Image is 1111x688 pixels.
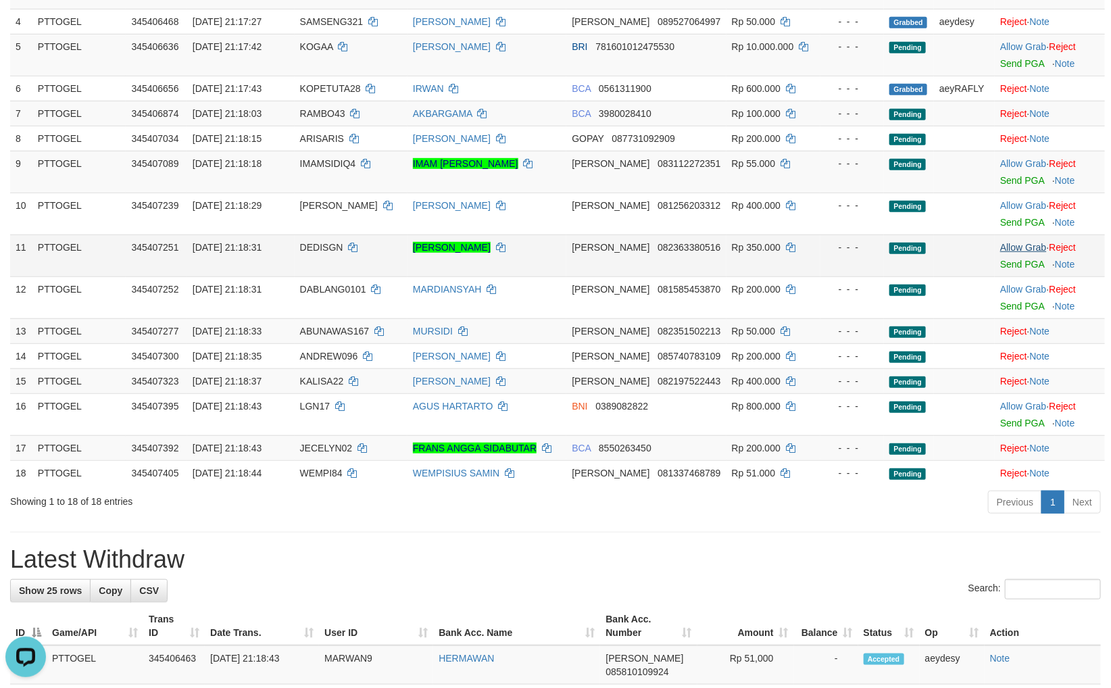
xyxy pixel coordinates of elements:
[300,401,330,412] span: LGN17
[10,76,32,101] td: 6
[433,607,600,645] th: Bank Acc. Name: activate to sort column ascending
[413,326,453,337] a: MURSIDI
[1000,401,1049,412] span: ·
[10,9,32,34] td: 4
[1000,158,1046,169] a: Allow Grab
[826,399,879,413] div: - - -
[193,376,262,387] span: [DATE] 21:18:37
[572,41,587,52] span: BRI
[32,235,126,276] td: PTTOGEL
[205,607,319,645] th: Date Trans.: activate to sort column ascending
[413,284,482,295] a: MARDIANSYAH
[131,200,178,211] span: 345407239
[826,282,879,296] div: - - -
[732,401,781,412] span: Rp 800.000
[600,607,697,645] th: Bank Acc. Number: activate to sort column ascending
[413,158,518,169] a: IMAM [PERSON_NAME]
[413,401,493,412] a: AGUS HARTARTO
[1000,41,1046,52] a: Allow Grab
[858,607,920,645] th: Status: activate to sort column ascending
[131,284,178,295] span: 345407252
[732,200,781,211] span: Rp 400.000
[1000,301,1044,312] a: Send PGA
[732,351,781,362] span: Rp 200.000
[5,5,46,46] button: Open LiveChat chat widget
[1049,401,1076,412] a: Reject
[300,41,333,52] span: KOGAA
[572,83,591,94] span: BCA
[658,200,720,211] span: Copy 081256203312 to clipboard
[10,579,91,602] a: Show 25 rows
[595,401,648,412] span: Copy 0389082822 to clipboard
[1030,133,1050,144] a: Note
[131,158,178,169] span: 345407089
[193,284,262,295] span: [DATE] 21:18:31
[658,376,720,387] span: Copy 082197522443 to clipboard
[32,343,126,368] td: PTTOGEL
[32,318,126,343] td: PTTOGEL
[826,82,879,95] div: - - -
[1000,158,1049,169] span: ·
[413,83,444,94] a: IRWAN
[995,393,1105,435] td: ·
[413,468,499,478] a: WEMPISIUS SAMIN
[572,351,649,362] span: [PERSON_NAME]
[572,376,649,387] span: [PERSON_NAME]
[300,468,343,478] span: WEMPI84
[193,108,262,119] span: [DATE] 21:18:03
[47,645,143,685] td: PTTOGEL
[1000,242,1046,253] a: Allow Grab
[1000,443,1027,453] a: Reject
[300,158,355,169] span: IMAMSIDIQ4
[826,132,879,145] div: - - -
[1055,418,1075,428] a: Note
[32,151,126,193] td: PTTOGEL
[864,654,904,665] span: Accepted
[995,276,1105,318] td: ·
[732,133,781,144] span: Rp 200.000
[889,401,926,413] span: Pending
[889,42,926,53] span: Pending
[32,435,126,460] td: PTTOGEL
[131,242,178,253] span: 345407251
[995,460,1105,485] td: ·
[130,579,168,602] a: CSV
[32,393,126,435] td: PTTOGEL
[732,108,781,119] span: Rp 100.000
[131,351,178,362] span: 345407300
[732,158,776,169] span: Rp 55.000
[606,653,683,664] span: [PERSON_NAME]
[794,607,858,645] th: Balance: activate to sort column ascending
[131,443,178,453] span: 345407392
[1000,133,1027,144] a: Reject
[1000,242,1049,253] span: ·
[572,16,649,27] span: [PERSON_NAME]
[1030,351,1050,362] a: Note
[826,15,879,28] div: - - -
[193,158,262,169] span: [DATE] 21:18:18
[826,466,879,480] div: - - -
[10,235,32,276] td: 11
[10,101,32,126] td: 7
[1000,418,1044,428] a: Send PGA
[995,101,1105,126] td: ·
[732,83,781,94] span: Rp 600.000
[1055,301,1075,312] a: Note
[99,585,122,596] span: Copy
[413,242,491,253] a: [PERSON_NAME]
[32,9,126,34] td: PTTOGEL
[131,83,178,94] span: 345406656
[1055,58,1075,69] a: Note
[193,200,262,211] span: [DATE] 21:18:29
[32,460,126,485] td: PTTOGEL
[990,653,1010,664] a: Note
[934,9,995,34] td: aeydesy
[47,607,143,645] th: Game/API: activate to sort column ascending
[612,133,675,144] span: Copy 087731092909 to clipboard
[658,284,720,295] span: Copy 081585453870 to clipboard
[732,41,794,52] span: Rp 10.000.000
[413,41,491,52] a: [PERSON_NAME]
[10,151,32,193] td: 9
[889,351,926,363] span: Pending
[995,343,1105,368] td: ·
